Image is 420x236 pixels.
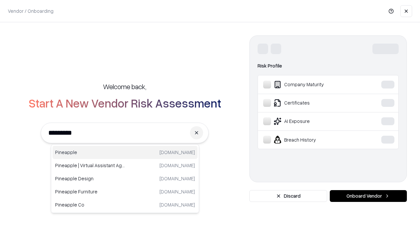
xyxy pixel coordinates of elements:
[159,188,195,195] p: [DOMAIN_NAME]
[51,144,199,213] div: Suggestions
[263,117,361,125] div: AI Exposure
[103,82,146,91] h5: Welcome back,
[249,190,327,202] button: Discard
[29,96,221,109] h2: Start A New Vendor Risk Assessment
[55,175,125,182] p: Pineapple Design
[263,81,361,88] div: Company Maturity
[263,136,361,144] div: Breach History
[55,188,125,195] p: Pineapple Furniture
[330,190,407,202] button: Onboard Vendor
[8,8,53,14] p: Vendor / Onboarding
[258,62,399,70] div: Risk Profile
[263,99,361,107] div: Certificates
[55,162,125,169] p: Pineapple | Virtual Assistant Agency
[159,149,195,156] p: [DOMAIN_NAME]
[55,201,125,208] p: Pineapple Co
[159,162,195,169] p: [DOMAIN_NAME]
[159,201,195,208] p: [DOMAIN_NAME]
[55,149,125,156] p: Pineapple
[159,175,195,182] p: [DOMAIN_NAME]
